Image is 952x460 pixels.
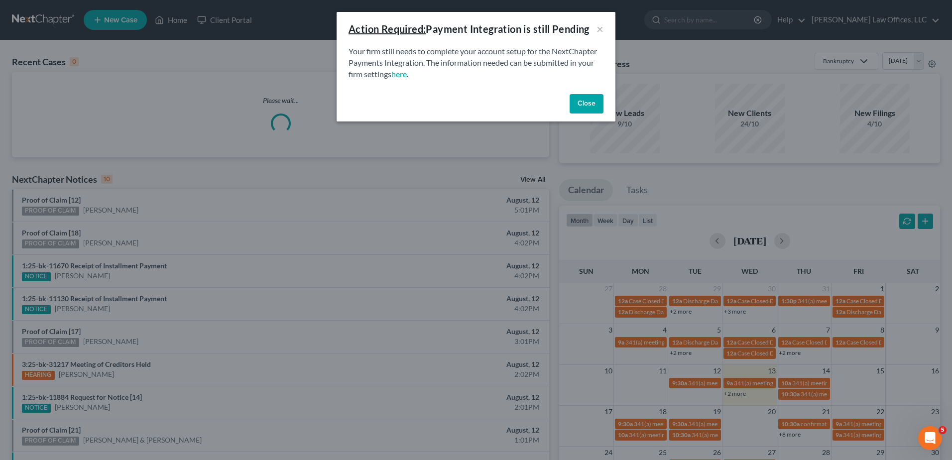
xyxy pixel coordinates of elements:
span: 5 [939,426,947,434]
button: Close [570,94,603,114]
button: × [596,23,603,35]
div: Payment Integration is still Pending [349,22,590,36]
u: Action Required: [349,23,426,35]
p: Your firm still needs to complete your account setup for the NextChapter Payments Integration. Th... [349,46,603,80]
a: here [391,69,407,79]
iframe: Intercom live chat [918,426,942,450]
